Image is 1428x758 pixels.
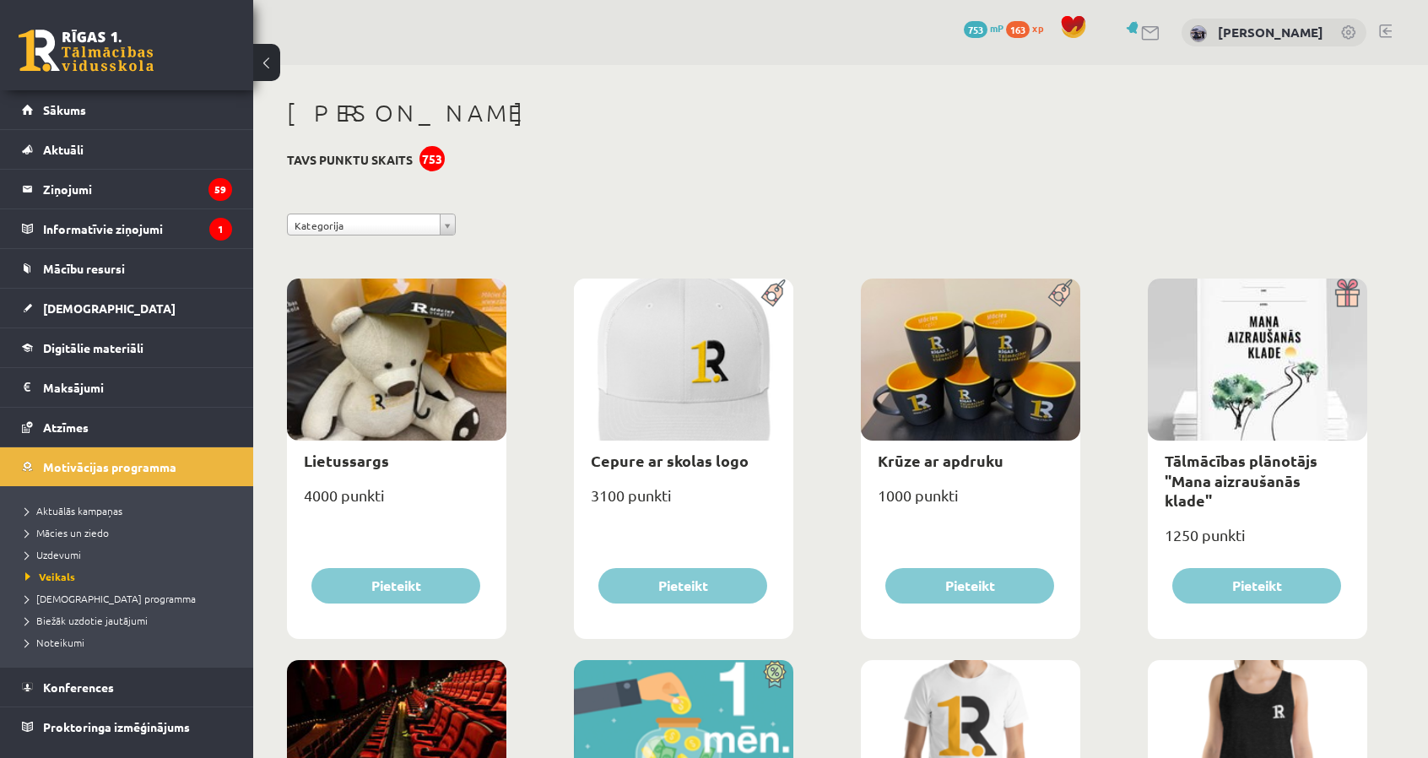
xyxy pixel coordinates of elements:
[209,218,232,241] i: 1
[1218,24,1323,41] a: [PERSON_NAME]
[1329,279,1367,307] img: Dāvana ar pārsteigumu
[574,481,793,523] div: 3100 punkti
[43,300,176,316] span: [DEMOGRAPHIC_DATA]
[755,660,793,689] img: Atlaide
[755,279,793,307] img: Populāra prece
[22,130,232,169] a: Aktuāli
[598,568,767,604] button: Pieteikt
[1006,21,1030,38] span: 163
[43,170,232,208] legend: Ziņojumi
[878,451,1003,470] a: Krūze ar apdruku
[25,503,236,518] a: Aktuālās kampaņas
[1172,568,1341,604] button: Pieteikt
[22,447,232,486] a: Motivācijas programma
[25,592,196,605] span: [DEMOGRAPHIC_DATA] programma
[964,21,1003,35] a: 753 mP
[43,340,143,355] span: Digitālie materiāli
[287,481,506,523] div: 4000 punkti
[43,261,125,276] span: Mācību resursi
[25,504,122,517] span: Aktuālās kampaņas
[287,99,1367,127] h1: [PERSON_NAME]
[22,328,232,367] a: Digitālie materiāli
[22,368,232,407] a: Maksājumi
[25,570,75,583] span: Veikals
[25,569,236,584] a: Veikals
[1148,521,1367,563] div: 1250 punkti
[419,146,445,171] div: 753
[22,170,232,208] a: Ziņojumi59
[22,289,232,328] a: [DEMOGRAPHIC_DATA]
[885,568,1054,604] button: Pieteikt
[22,90,232,129] a: Sākums
[22,707,232,746] a: Proktoringa izmēģinājums
[990,21,1003,35] span: mP
[43,719,190,734] span: Proktoringa izmēģinājums
[25,636,84,649] span: Noteikumi
[22,668,232,707] a: Konferences
[43,459,176,474] span: Motivācijas programma
[22,249,232,288] a: Mācību resursi
[591,451,749,470] a: Cepure ar skolas logo
[1006,21,1052,35] a: 163 xp
[25,635,236,650] a: Noteikumi
[25,525,236,540] a: Mācies un ziedo
[43,102,86,117] span: Sākums
[22,209,232,248] a: Informatīvie ziņojumi1
[19,30,154,72] a: Rīgas 1. Tālmācības vidusskola
[1042,279,1080,307] img: Populāra prece
[1165,451,1317,510] a: Tālmācības plānotājs "Mana aizraušanās klade"
[1190,25,1207,42] img: Maksims Gaveckis
[43,420,89,435] span: Atzīmes
[25,548,81,561] span: Uzdevumi
[22,408,232,447] a: Atzīmes
[25,547,236,562] a: Uzdevumi
[295,214,433,236] span: Kategorija
[964,21,987,38] span: 753
[25,613,236,628] a: Biežāk uzdotie jautājumi
[43,679,114,695] span: Konferences
[311,568,480,604] button: Pieteikt
[25,591,236,606] a: [DEMOGRAPHIC_DATA] programma
[861,481,1080,523] div: 1000 punkti
[43,368,232,407] legend: Maksājumi
[287,214,456,236] a: Kategorija
[304,451,389,470] a: Lietussargs
[43,209,232,248] legend: Informatīvie ziņojumi
[208,178,232,201] i: 59
[25,526,109,539] span: Mācies un ziedo
[43,142,84,157] span: Aktuāli
[287,153,413,167] h3: Tavs punktu skaits
[25,614,148,627] span: Biežāk uzdotie jautājumi
[1032,21,1043,35] span: xp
